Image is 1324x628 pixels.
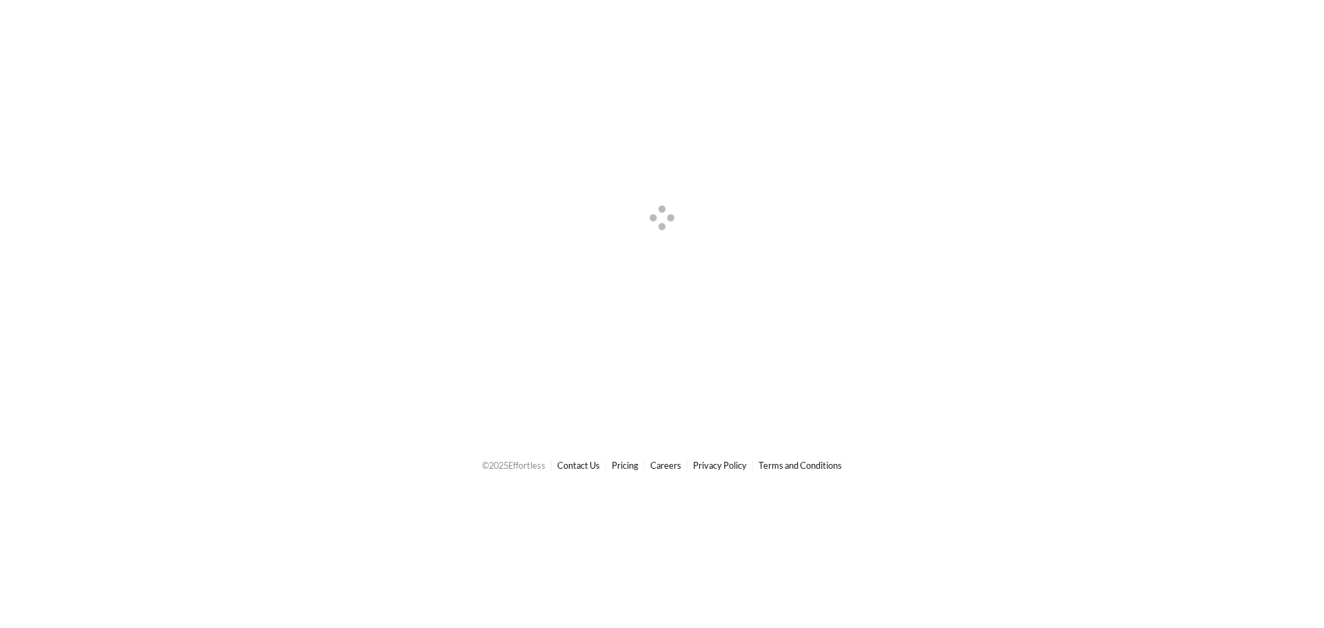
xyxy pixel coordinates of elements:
[693,460,747,471] a: Privacy Policy
[482,460,545,471] span: © 2025 Effortless
[612,460,639,471] a: Pricing
[557,460,600,471] a: Contact Us
[650,460,681,471] a: Careers
[759,460,842,471] a: Terms and Conditions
